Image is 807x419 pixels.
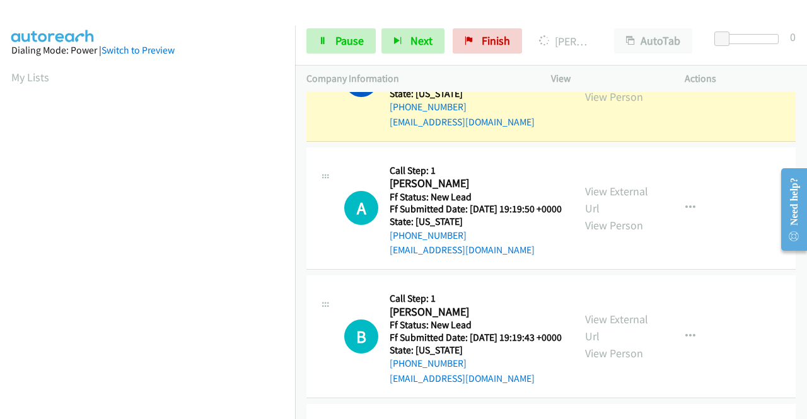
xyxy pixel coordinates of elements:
[344,191,378,225] div: The call is yet to be attempted
[482,33,510,48] span: Finish
[771,159,807,260] iframe: Resource Center
[390,319,562,331] h5: Ff Status: New Lead
[344,191,378,225] h1: A
[585,89,643,104] a: View Person
[102,44,175,56] a: Switch to Preview
[390,203,562,215] h5: Ff Submitted Date: [DATE] 19:19:50 +0000
[390,244,535,256] a: [EMAIL_ADDRESS][DOMAIN_NAME]
[685,71,796,86] p: Actions
[11,70,49,84] a: My Lists
[390,164,562,177] h5: Call Step: 1
[390,344,562,357] h5: State: [US_STATE]
[306,71,528,86] p: Company Information
[585,218,643,232] a: View Person
[614,28,692,54] button: AutoTab
[721,34,779,44] div: Delay between calls (in seconds)
[390,176,562,191] h2: [PERSON_NAME]
[390,372,535,384] a: [EMAIL_ADDRESS][DOMAIN_NAME]
[306,28,376,54] a: Pause
[344,319,378,353] h1: B
[585,312,648,343] a: View External Url
[390,305,562,319] h2: [PERSON_NAME]
[390,292,562,305] h5: Call Step: 1
[390,357,467,369] a: [PHONE_NUMBER]
[453,28,522,54] a: Finish
[539,33,591,50] p: [PERSON_NAME] And [PERSON_NAME]
[381,28,444,54] button: Next
[344,319,378,353] div: The call is yet to be attempted
[551,71,662,86] p: View
[390,116,535,128] a: [EMAIL_ADDRESS][DOMAIN_NAME]
[585,346,643,360] a: View Person
[790,28,796,45] div: 0
[390,331,562,344] h5: Ff Submitted Date: [DATE] 19:19:43 +0000
[390,101,467,113] a: [PHONE_NUMBER]
[585,184,648,215] a: View External Url
[11,43,284,58] div: Dialing Mode: Power |
[390,229,467,241] a: [PHONE_NUMBER]
[410,33,433,48] span: Next
[390,215,562,228] h5: State: [US_STATE]
[390,191,562,204] h5: Ff Status: New Lead
[335,33,364,48] span: Pause
[390,88,562,100] h5: State: [US_STATE]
